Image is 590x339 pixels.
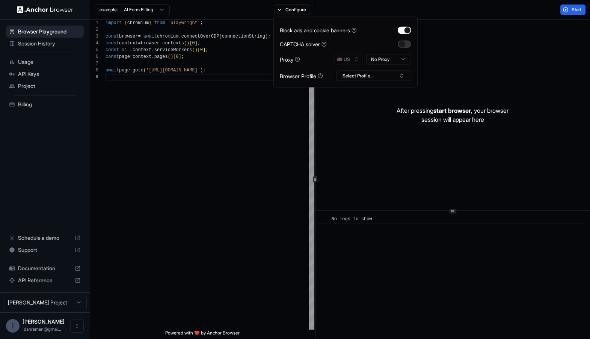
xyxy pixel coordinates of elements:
div: CAPTCHA solver [280,40,327,48]
span: ) [195,47,198,53]
span: browser [141,41,160,46]
div: Support [6,244,84,256]
span: ; [181,54,184,59]
div: 4 [90,40,98,47]
span: ) [171,54,173,59]
span: ( [143,68,146,73]
span: ] [195,41,198,46]
span: import [106,20,122,26]
span: 'playwright' [168,20,200,26]
span: page [119,54,130,59]
button: Open menu [70,319,84,333]
span: chromium [157,34,179,39]
span: Documentation [18,265,72,272]
span: await [106,68,119,73]
img: Anchor Logo [17,6,73,13]
span: connectionString [222,34,265,39]
div: Proxy [280,55,300,63]
span: Powered with ❤️ by Anchor Browser [165,330,240,339]
span: ; [206,47,208,53]
span: 0 [192,41,195,46]
span: = [138,41,140,46]
span: = [138,34,140,39]
span: Browser Playground [18,28,81,35]
div: Block ads and cookie banners [280,26,357,34]
button: Start [560,5,585,15]
span: chromium [127,20,149,26]
div: API Reference [6,274,84,286]
span: Project [18,82,81,90]
p: After pressing , your browser session will appear here [397,106,509,124]
span: = [130,47,133,53]
span: ) [200,68,203,73]
div: 8 [90,67,98,74]
span: . [151,54,154,59]
span: await [143,34,157,39]
span: . [151,47,154,53]
span: ) [265,34,268,39]
span: pages [154,54,168,59]
div: 1 [90,20,98,26]
span: Schedule a demo [18,234,72,242]
span: goto [133,68,143,73]
span: ai [122,47,127,53]
span: example: [100,7,118,13]
span: start browser [433,107,471,114]
div: Schedule a demo [6,232,84,244]
span: ​ [322,215,326,223]
span: } [149,20,151,26]
button: Configure [274,5,310,15]
span: idanraman@gmail.com [23,326,61,332]
span: from [154,20,165,26]
span: ] [203,47,205,53]
span: ( [168,54,171,59]
span: ( [184,41,187,46]
span: ; [203,68,205,73]
span: '[URL][DOMAIN_NAME]' [146,68,200,73]
div: Browser Playground [6,26,84,38]
span: const [106,34,119,39]
span: API Keys [18,70,81,78]
span: ; [268,34,270,39]
span: connectOverCDP [181,34,219,39]
span: 0 [200,47,203,53]
span: Support [18,246,72,254]
div: API Keys [6,68,84,80]
span: 0 [176,54,178,59]
div: Project [6,80,84,92]
span: [ [198,47,200,53]
span: const [106,47,119,53]
span: ] [178,54,181,59]
div: 7 [90,60,98,67]
div: Browser Profile [280,72,323,80]
div: 2 [90,26,98,33]
span: { [124,20,127,26]
div: Documentation [6,262,84,274]
span: . [160,41,162,46]
span: ) [187,41,189,46]
span: ; [198,41,200,46]
span: serviceWorkers [154,47,192,53]
span: const [106,41,119,46]
span: Billing [18,101,81,108]
div: Usage [6,56,84,68]
span: Idan Raman [23,318,65,325]
div: 9 [90,74,98,80]
span: ( [192,47,195,53]
span: . [178,34,181,39]
span: [ [173,54,176,59]
span: browser [119,34,138,39]
div: Session History [6,38,84,50]
div: 6 [90,53,98,60]
div: Billing [6,98,84,110]
span: Start [572,7,582,13]
span: context [133,54,151,59]
span: No logs to show [331,216,372,222]
span: Usage [18,58,81,66]
span: . [130,68,133,73]
button: No Proxy [366,54,411,65]
span: = [130,54,133,59]
div: 5 [90,47,98,53]
span: context [133,47,151,53]
div: I [6,319,20,333]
